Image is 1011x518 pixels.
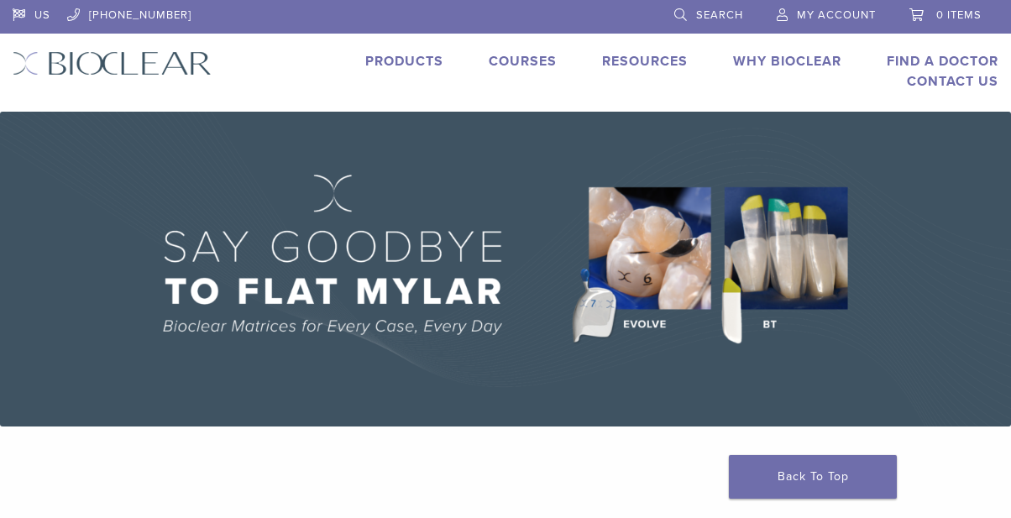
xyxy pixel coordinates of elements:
[729,455,897,499] a: Back To Top
[489,53,557,70] a: Courses
[602,53,688,70] a: Resources
[13,51,212,76] img: Bioclear
[696,8,743,22] span: Search
[797,8,876,22] span: My Account
[907,73,998,90] a: Contact Us
[365,53,443,70] a: Products
[936,8,982,22] span: 0 items
[733,53,841,70] a: Why Bioclear
[887,53,998,70] a: Find A Doctor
